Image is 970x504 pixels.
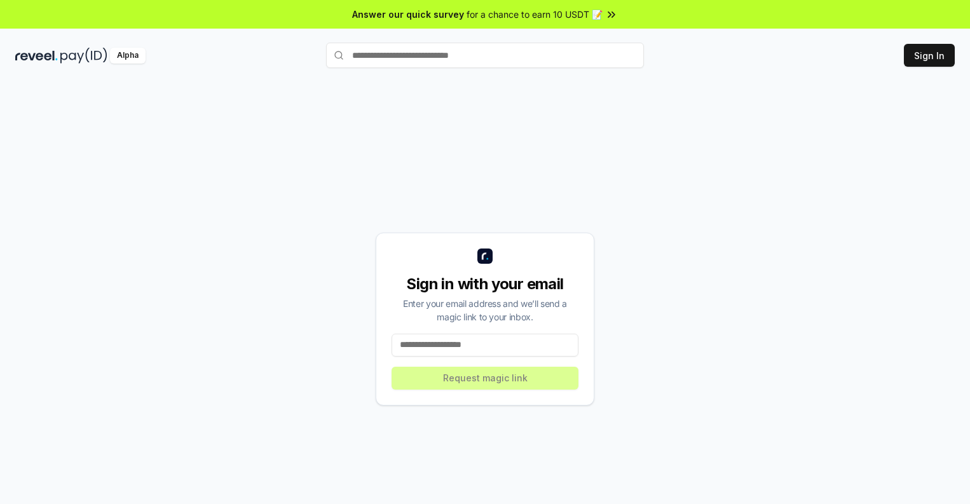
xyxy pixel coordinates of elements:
[392,297,578,324] div: Enter your email address and we’ll send a magic link to your inbox.
[904,44,955,67] button: Sign In
[392,274,578,294] div: Sign in with your email
[15,48,58,64] img: reveel_dark
[110,48,146,64] div: Alpha
[352,8,464,21] span: Answer our quick survey
[477,249,493,264] img: logo_small
[467,8,603,21] span: for a chance to earn 10 USDT 📝
[60,48,107,64] img: pay_id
